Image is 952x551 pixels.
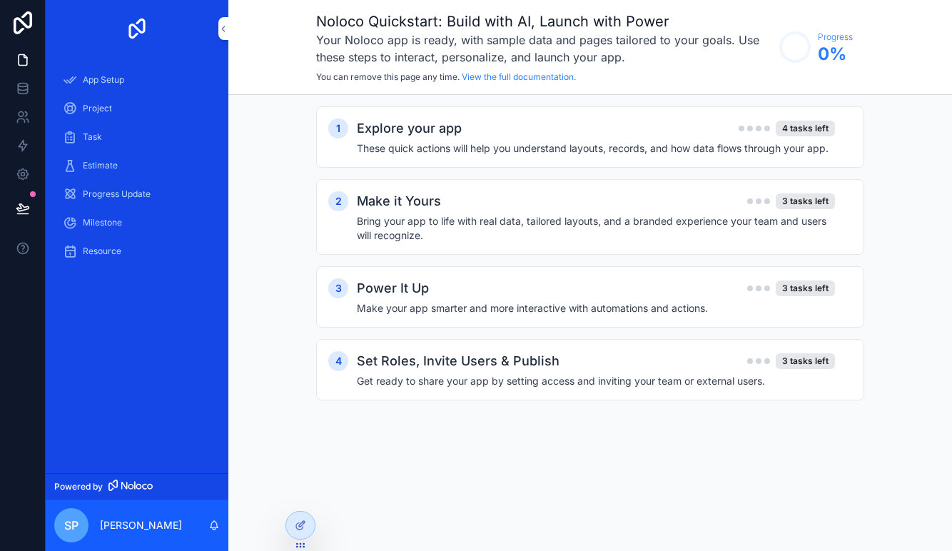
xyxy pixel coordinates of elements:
a: Milestone [54,210,220,236]
h4: Make your app smarter and more interactive with automations and actions. [357,301,835,315]
p: [PERSON_NAME] [100,518,182,532]
span: Powered by [54,481,103,492]
a: Task [54,124,220,150]
span: App Setup [83,74,124,86]
a: Powered by [46,473,228,500]
a: App Setup [54,67,220,93]
h2: Power It Up [357,278,429,298]
span: SP [64,517,79,534]
span: Estimate [83,160,118,171]
span: You can remove this page any time. [316,71,460,82]
div: 3 [328,278,348,298]
div: scrollable content [46,57,228,283]
h2: Set Roles, Invite Users & Publish [357,351,559,371]
div: 4 tasks left [776,121,835,136]
img: App logo [126,17,148,40]
h2: Make it Yours [357,191,441,211]
span: Progress [818,31,853,43]
a: Resource [54,238,220,264]
a: Project [54,96,220,121]
div: 1 [328,118,348,138]
div: 2 [328,191,348,211]
div: 3 tasks left [776,280,835,296]
div: 3 tasks left [776,193,835,209]
span: Milestone [83,217,122,228]
a: Progress Update [54,181,220,207]
h1: Noloco Quickstart: Build with AI, Launch with Power [316,11,772,31]
h4: Bring your app to life with real data, tailored layouts, and a branded experience your team and u... [357,214,835,243]
h4: Get ready to share your app by setting access and inviting your team or external users. [357,374,835,388]
span: Progress Update [83,188,151,200]
h4: These quick actions will help you understand layouts, records, and how data flows through your app. [357,141,835,156]
span: 0 % [818,43,853,66]
h3: Your Noloco app is ready, with sample data and pages tailored to your goals. Use these steps to i... [316,31,772,66]
span: Resource [83,246,121,257]
span: Task [83,131,102,143]
div: 3 tasks left [776,353,835,369]
a: Estimate [54,153,220,178]
span: Project [83,103,112,114]
h2: Explore your app [357,118,462,138]
a: View the full documentation. [462,71,576,82]
div: scrollable content [228,95,952,440]
div: 4 [328,351,348,371]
